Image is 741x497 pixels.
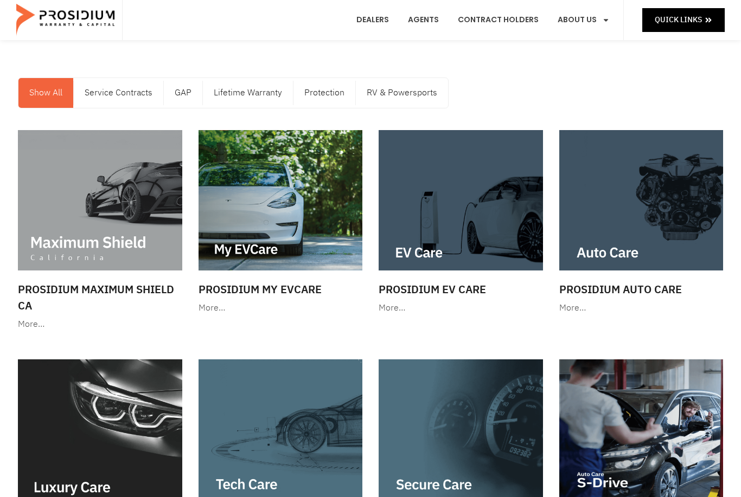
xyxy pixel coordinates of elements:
a: Quick Links [642,8,725,31]
a: Service Contracts [74,78,163,108]
a: Prosidium My EVCare More… [193,125,368,321]
a: Protection [293,78,355,108]
a: GAP [164,78,202,108]
a: Show All [18,78,73,108]
div: More… [559,300,724,316]
a: RV & Powersports [356,78,448,108]
h3: Prosidium Auto Care [559,281,724,298]
h3: Prosidium EV Care [379,281,543,298]
a: Prosidium EV Care More… [373,125,548,321]
h3: Prosidium My EVCare [199,281,363,298]
a: Prosidium Auto Care More… [554,125,729,321]
nav: Menu [18,78,448,108]
h3: Prosidium Maximum Shield CA [18,281,182,314]
span: Quick Links [655,13,702,27]
div: More… [18,317,182,332]
div: More… [199,300,363,316]
a: Lifetime Warranty [203,78,293,108]
div: More… [379,300,543,316]
a: Prosidium Maximum Shield CA More… [12,125,188,338]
